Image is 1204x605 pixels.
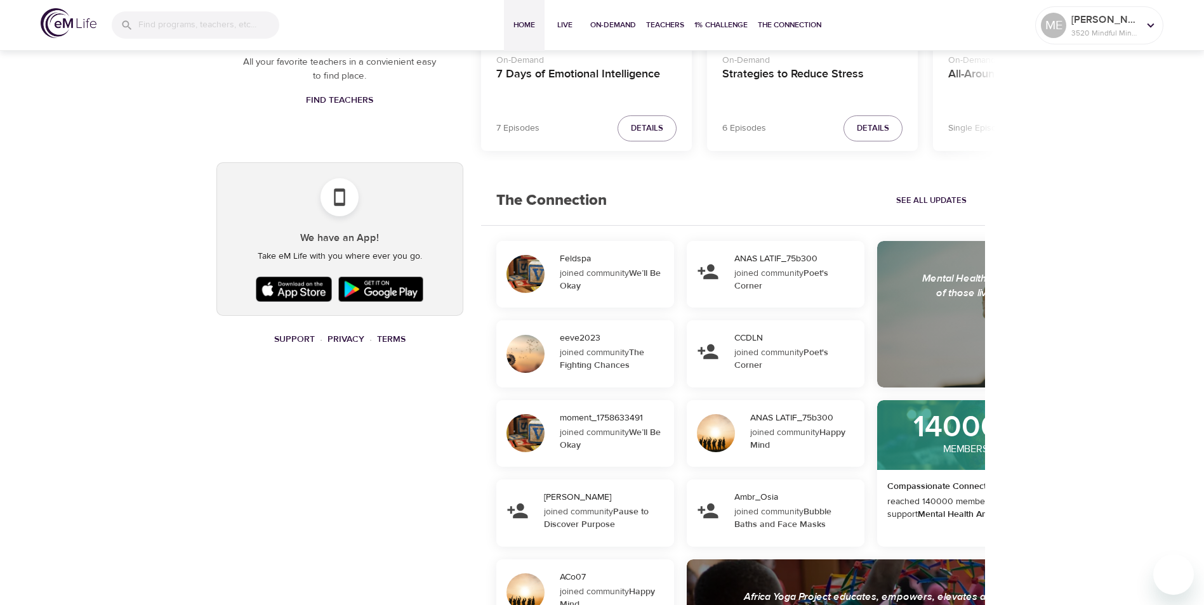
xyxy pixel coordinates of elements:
div: eeve2023 [560,332,669,344]
span: Teachers [646,18,684,32]
a: See All Updates [893,191,970,211]
span: Home [509,18,539,32]
span: Details [631,121,663,136]
p: On-Demand [496,49,677,67]
strong: The Fighting Chances [560,347,644,371]
nav: breadcrumb [216,331,463,348]
div: joined community [734,505,856,531]
div: reached 140000 members to support [882,495,1050,531]
button: Details [843,115,903,141]
span: Details [857,121,889,136]
img: Google Play Store [335,273,427,305]
p: Single Episode [948,122,1007,135]
div: joined community [544,505,666,531]
a: Support [274,334,315,345]
strong: We’ll Be Okay [560,268,661,292]
p: 6 Episodes [722,122,766,135]
div: Mental Health America is dedicated to addressing the needs of those living with mental illness an... [922,271,1200,315]
h4: All-Around Appreciation [948,67,1128,98]
div: ANAS LATIF_75b300 [734,252,859,265]
strong: Happy Mind [750,427,845,451]
button: Details [618,115,677,141]
h4: 7 Days of Emotional Intelligence [496,67,677,98]
div: ANAS LATIF_75b300 [750,412,859,424]
p: All your favorite teachers in a convienient easy to find place. [242,55,438,84]
div: joined community [750,426,856,452]
p: [PERSON_NAME] [1071,12,1139,27]
div: joined community [734,346,856,372]
img: Apple App Store [253,273,335,305]
div: joined community [560,426,666,452]
div: joined community [560,267,666,292]
p: 7 Episodes [496,122,539,135]
span: Find Teachers [306,93,373,108]
strong: We’ll Be Okay [560,427,661,451]
div: Ambr_Osia [734,491,859,504]
a: Privacy [327,334,364,345]
span: On-Demand [590,18,636,32]
li: · [320,331,322,348]
div: Compassionate Connection [882,475,1050,493]
iframe: Button to launch messaging window [1153,554,1194,595]
p: Members [943,441,988,457]
img: logo [41,8,96,38]
div: [PERSON_NAME] [544,491,669,504]
p: 140000 [913,413,1019,441]
span: See All Updates [896,193,967,208]
div: joined community [734,267,856,292]
strong: Pause to Discover Purpose [544,506,649,530]
div: moment_1758633491 [560,412,669,424]
span: Live [550,18,580,32]
div: ME [1041,13,1066,38]
div: ACo07 [560,571,669,583]
span: The Connection [758,18,821,32]
strong: Poet's Corner [734,268,828,292]
a: Find Teachers [301,89,378,112]
p: On-Demand [722,49,903,67]
a: Terms [377,334,406,345]
h5: We have an App! [227,231,453,245]
div: Feldspa [560,252,669,265]
li: · [369,331,372,348]
div: joined community [560,346,666,372]
strong: Poet's Corner [734,347,828,371]
p: 3520 Mindful Minutes [1071,27,1139,39]
p: Take eM Life with you where ever you go. [227,250,453,263]
h4: Strategies to Reduce Stress [722,67,903,98]
h2: The Connection [481,176,622,225]
input: Find programs, teachers, etc... [138,11,279,39]
p: On-Demand [948,49,1128,67]
span: 1% Challenge [694,18,748,32]
strong: Bubble Baths and Face Masks [734,506,831,530]
strong: Mental Health America [918,509,1009,520]
div: CCDLN [734,332,859,344]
